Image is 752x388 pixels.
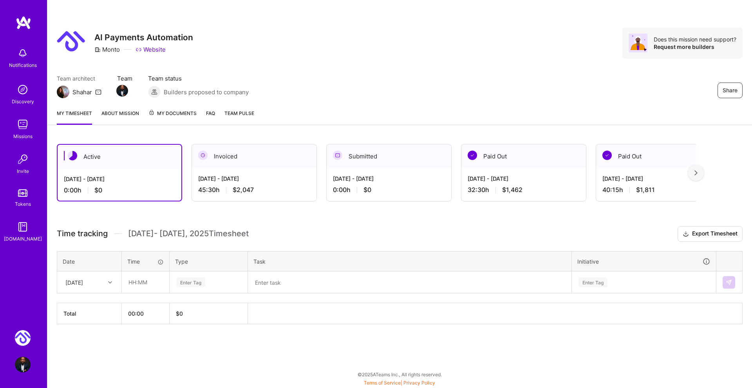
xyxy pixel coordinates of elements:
[726,279,732,286] img: Submit
[57,303,122,324] th: Total
[15,200,31,208] div: Tokens
[15,357,31,372] img: User Avatar
[333,186,445,194] div: 0:00 h
[176,310,183,317] span: $ 0
[72,88,92,96] div: Shahar
[57,229,108,239] span: Time tracking
[678,226,743,242] button: Export Timesheet
[136,45,166,54] a: Website
[683,230,689,238] i: icon Download
[94,47,101,53] i: icon CompanyGray
[602,186,714,194] div: 40:15 h
[718,83,743,98] button: Share
[47,365,752,384] div: © 2025 ATeams Inc., All rights reserved.
[364,380,435,386] span: |
[198,186,310,194] div: 45:30 h
[602,151,612,160] img: Paid Out
[15,151,31,167] img: Invite
[94,32,193,42] h3: AI Payments Automation
[17,167,29,175] div: Invite
[15,82,31,97] img: discovery
[364,380,401,386] a: Terms of Service
[94,186,102,194] span: $0
[127,257,164,266] div: Time
[577,257,710,266] div: Initiative
[176,276,205,288] div: Enter Tag
[58,145,181,169] div: Active
[57,27,85,56] img: Company Logo
[363,186,371,194] span: $0
[694,170,698,176] img: right
[578,276,607,288] div: Enter Tag
[13,357,33,372] a: User Avatar
[15,117,31,132] img: teamwork
[148,86,161,98] img: Builders proposed to company
[629,34,647,52] img: Avatar
[117,74,132,83] span: Team
[333,151,342,160] img: Submitted
[224,110,254,116] span: Team Pulse
[95,89,101,95] i: icon Mail
[206,109,215,125] a: FAQ
[170,251,248,271] th: Type
[13,330,33,346] a: Monto: AI Payments Automation
[224,109,254,125] a: Team Pulse
[468,151,477,160] img: Paid Out
[723,86,738,94] span: Share
[248,251,572,271] th: Task
[596,144,721,168] div: Paid Out
[148,109,197,118] span: My Documents
[164,88,249,96] span: Builders proposed to company
[65,278,83,286] div: [DATE]
[128,229,249,239] span: [DATE] - [DATE] , 2025 Timesheet
[57,74,101,83] span: Team architect
[15,45,31,61] img: bell
[13,132,33,140] div: Missions
[333,174,445,183] div: [DATE] - [DATE]
[68,151,77,160] img: Active
[602,174,714,183] div: [DATE] - [DATE]
[198,174,310,183] div: [DATE] - [DATE]
[12,97,34,106] div: Discovery
[468,174,580,183] div: [DATE] - [DATE]
[122,272,169,293] input: HH:MM
[16,16,31,30] img: logo
[57,109,92,125] a: My timesheet
[18,189,27,197] img: tokens
[654,36,736,43] div: Does this mission need support?
[198,151,208,160] img: Invoiced
[192,144,316,168] div: Invoiced
[654,43,736,50] div: Request more builders
[117,84,127,97] a: Team Member Avatar
[4,235,42,243] div: [DOMAIN_NAME]
[15,219,31,235] img: guide book
[64,175,175,183] div: [DATE] - [DATE]
[327,144,451,168] div: Submitted
[636,186,655,194] span: $1,811
[502,186,522,194] span: $1,462
[403,380,435,386] a: Privacy Policy
[94,45,120,54] div: Monto
[108,280,112,284] i: icon Chevron
[64,186,175,194] div: 0:00 h
[148,74,249,83] span: Team status
[468,186,580,194] div: 32:30 h
[148,109,197,125] a: My Documents
[122,303,170,324] th: 00:00
[116,85,128,97] img: Team Member Avatar
[15,330,31,346] img: Monto: AI Payments Automation
[101,109,139,125] a: About Mission
[9,61,37,69] div: Notifications
[233,186,254,194] span: $2,047
[57,86,69,98] img: Team Architect
[461,144,586,168] div: Paid Out
[57,251,122,271] th: Date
